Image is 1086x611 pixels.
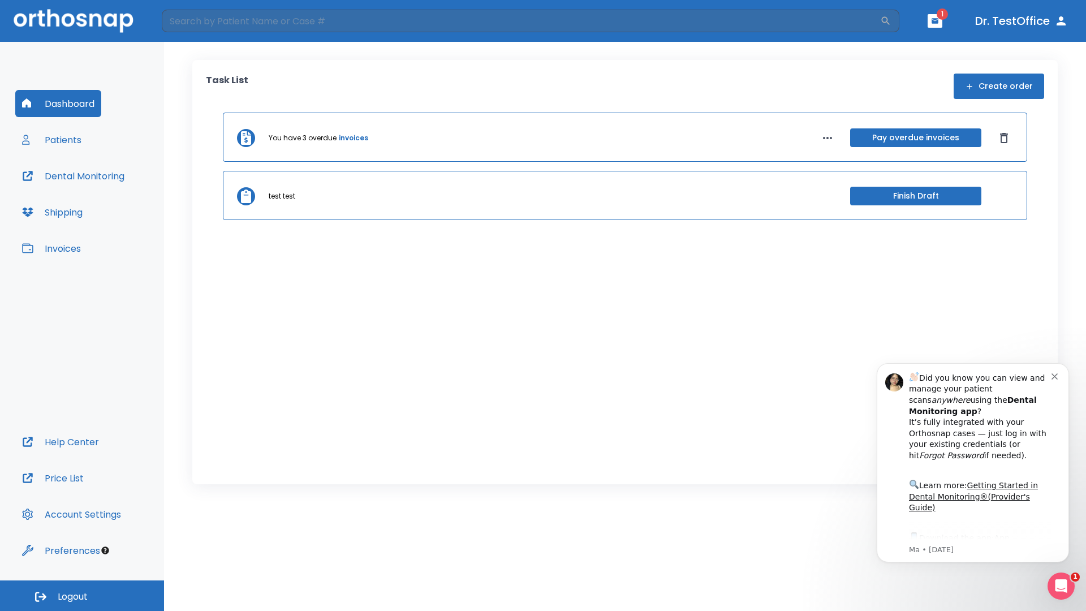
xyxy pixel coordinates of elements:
[162,10,880,32] input: Search by Patient Name or Case #
[58,591,88,603] span: Logout
[995,129,1013,147] button: Dismiss
[954,74,1044,99] button: Create order
[339,133,368,143] a: invoices
[850,187,981,205] button: Finish Draft
[15,428,106,455] button: Help Center
[850,128,981,147] button: Pay overdue invoices
[206,74,248,99] p: Task List
[15,537,107,564] button: Preferences
[15,464,90,492] button: Price List
[192,24,201,33] button: Dismiss notification
[971,11,1072,31] button: Dr. TestOffice
[1048,573,1075,600] iframe: Intercom live chat
[1071,573,1080,582] span: 1
[937,8,948,20] span: 1
[49,184,192,242] div: Download the app: | ​ Let us know if you need help getting started!
[49,187,150,208] a: App Store
[15,126,88,153] button: Patients
[49,199,192,209] p: Message from Ma, sent 2w ago
[15,501,128,528] button: Account Settings
[14,9,133,32] img: Orthosnap
[15,235,88,262] button: Invoices
[269,191,295,201] p: test test
[15,162,131,190] button: Dental Monitoring
[860,346,1086,580] iframe: Intercom notifications message
[269,133,337,143] p: You have 3 overdue
[100,545,110,556] div: Tooltip anchor
[15,199,89,226] button: Shipping
[15,90,101,117] button: Dashboard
